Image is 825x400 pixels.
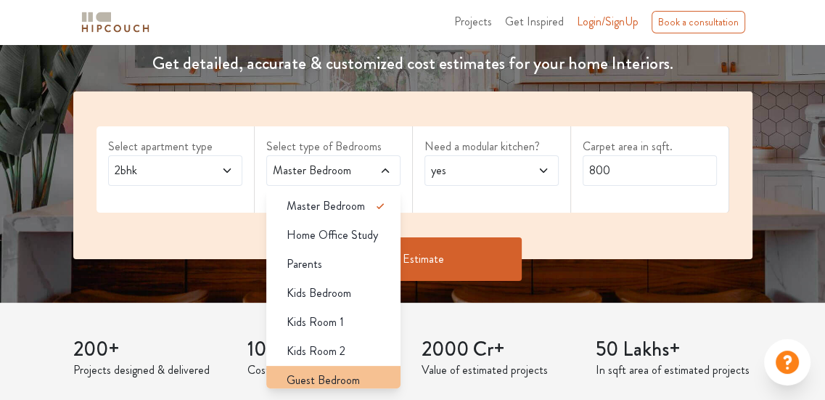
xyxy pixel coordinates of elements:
p: Projects designed & delivered [73,362,230,379]
span: logo-horizontal.svg [79,6,152,38]
p: In sqft area of estimated projects [596,362,752,379]
label: Carpet area in sqft. [583,138,717,155]
span: Login/SignUp [577,13,639,30]
span: Home Office Study [287,226,378,244]
h4: Get detailed, accurate & customized cost estimates for your home Interiors. [9,53,816,74]
span: Kids Room 2 [287,343,345,360]
span: Master Bedroom [287,197,365,215]
h3: 10000+ [247,338,404,362]
h3: 2000 Cr+ [422,338,578,362]
span: Kids Bedroom [287,285,351,302]
img: logo-horizontal.svg [79,9,152,35]
span: 2bhk [112,162,202,179]
span: Parents [287,256,322,273]
label: Select apartment type [108,138,242,155]
span: Master Bedroom [270,162,361,179]
input: Enter area sqft [583,155,717,186]
div: select 1 more room(s) [266,186,401,201]
span: Projects [454,13,492,30]
label: Need a modular kitchen? [424,138,559,155]
label: Select type of Bedrooms [266,138,401,155]
span: Get Inspired [505,13,564,30]
div: Book a consultation [652,11,745,33]
span: Guest Bedroom [287,372,360,389]
button: Get Estimate [304,237,522,281]
p: Value of estimated projects [422,362,578,379]
span: Kids Room 1 [287,314,344,331]
span: yes [428,162,519,179]
h3: 50 Lakhs+ [596,338,752,362]
p: Cost estimates provided [247,362,404,379]
h3: 200+ [73,338,230,362]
